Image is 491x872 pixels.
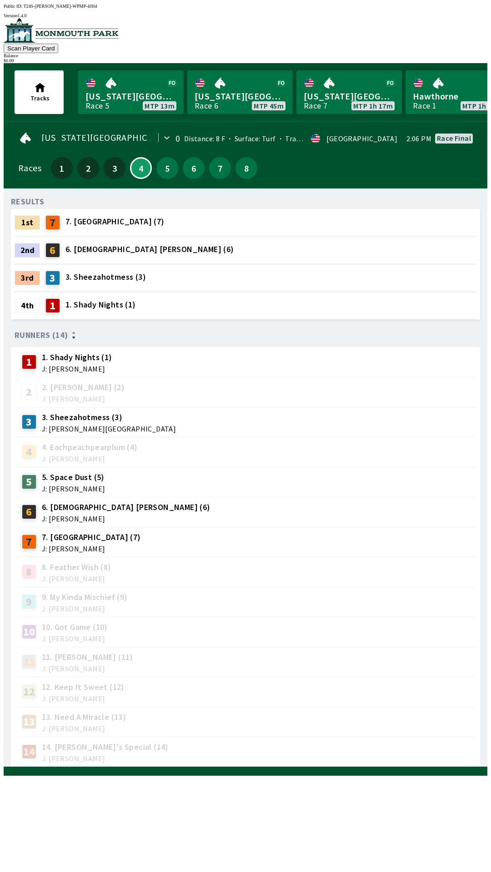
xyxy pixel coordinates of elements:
span: [US_STATE][GEOGRAPHIC_DATA] [304,90,395,102]
span: J: [PERSON_NAME] [42,515,210,522]
span: [US_STATE][GEOGRAPHIC_DATA] [41,134,177,141]
button: Tracks [15,70,64,114]
span: 10. Got Game (10) [42,621,108,633]
span: J: [PERSON_NAME] [42,545,141,552]
div: 1st [15,215,40,230]
span: 14. [PERSON_NAME]'s Special (14) [42,741,169,753]
span: J: [PERSON_NAME][GEOGRAPHIC_DATA] [42,425,176,432]
div: 1 [45,298,60,313]
div: $ 0.00 [4,58,487,63]
span: 1. Shady Nights (1) [42,352,112,363]
div: Race 6 [195,102,218,109]
button: 8 [235,157,257,179]
div: 12 [22,684,36,699]
span: 11. [PERSON_NAME] (11) [42,651,133,663]
div: Public ID: [4,4,487,9]
div: 5 [22,475,36,489]
span: 9. My Kinda Mischief (9) [42,591,128,603]
div: 7 [45,215,60,230]
span: 3. Sheezahotmess (3) [42,411,176,423]
span: Tracks [30,94,50,102]
div: 3 [22,415,36,429]
span: Surface: Turf [225,134,276,143]
span: J: [PERSON_NAME] [42,485,105,492]
span: 12. Keep It Sweet (12) [42,681,125,693]
div: Runners (14) [15,331,476,340]
span: 5. Space Dust (5) [42,471,105,483]
div: Balance [4,53,487,58]
span: 3. Sheezahotmess (3) [65,271,146,283]
a: [US_STATE][GEOGRAPHIC_DATA]Race 6MTP 45m [187,70,293,114]
span: Runners (14) [15,332,68,339]
div: Race 5 [85,102,109,109]
div: Races [18,164,41,172]
span: 6. [DEMOGRAPHIC_DATA] [PERSON_NAME] (6) [42,501,210,513]
div: Race final [437,134,471,142]
div: Race 1 [413,102,436,109]
span: Distance: 8 F [184,134,225,143]
div: 11 [22,654,36,669]
span: 2. [PERSON_NAME] (2) [42,381,125,393]
span: 3 [106,165,123,171]
span: 6 [185,165,202,171]
button: 4 [130,157,152,179]
span: 13. Need A Miracle (13) [42,711,126,723]
img: venue logo [4,18,119,43]
div: 8 [22,565,36,579]
span: 4 [133,166,149,170]
span: 8. Feather Wish (8) [42,561,111,573]
span: J: [PERSON_NAME] [42,755,169,762]
span: T24S-[PERSON_NAME]-WPMP-4JH4 [24,4,97,9]
div: 1 [22,355,36,369]
span: [US_STATE][GEOGRAPHIC_DATA] [85,90,176,102]
span: 8 [238,165,255,171]
div: Version 1.4.0 [4,13,487,18]
span: J: [PERSON_NAME] [42,575,111,582]
span: MTP 45m [254,102,284,109]
button: Scan Player Card [4,44,58,53]
button: 6 [183,157,205,179]
div: Race 7 [304,102,327,109]
div: RESULTS [11,198,45,205]
div: 7 [22,535,36,549]
span: 1. Shady Nights (1) [65,299,136,311]
span: J: [PERSON_NAME] [42,725,126,732]
button: 1 [51,157,73,179]
div: 4 [22,445,36,459]
div: 6 [45,243,60,258]
div: 6 [22,505,36,519]
button: 2 [77,157,99,179]
span: [US_STATE][GEOGRAPHIC_DATA] [195,90,286,102]
button: 5 [156,157,178,179]
span: 2 [80,165,97,171]
span: J: [PERSON_NAME] [42,695,125,702]
span: MTP 1h 17m [353,102,393,109]
span: J: [PERSON_NAME] [42,665,133,672]
span: 1 [53,165,70,171]
span: 6. [DEMOGRAPHIC_DATA] [PERSON_NAME] (6) [65,243,234,255]
span: 7. [GEOGRAPHIC_DATA] (7) [42,531,141,543]
div: 13 [22,714,36,729]
span: J: [PERSON_NAME] [42,605,128,612]
div: 3rd [15,271,40,285]
span: MTP 13m [145,102,175,109]
a: [US_STATE][GEOGRAPHIC_DATA]Race 5MTP 13m [78,70,184,114]
span: J: [PERSON_NAME] [42,365,112,372]
button: 7 [209,157,231,179]
div: 9 [22,595,36,609]
div: 2 [22,385,36,399]
span: 2:06 PM [406,135,431,142]
a: [US_STATE][GEOGRAPHIC_DATA]Race 7MTP 1h 17m [296,70,402,114]
div: 14 [22,744,36,759]
span: J: [PERSON_NAME] [42,455,138,462]
span: 5 [159,165,176,171]
div: [GEOGRAPHIC_DATA] [326,135,397,142]
span: 7. [GEOGRAPHIC_DATA] (7) [65,216,165,228]
button: 3 [104,157,125,179]
div: 0 [175,135,180,142]
div: 4th [15,298,40,313]
span: J: [PERSON_NAME] [42,395,125,402]
span: Track Condition: Heavy [276,134,360,143]
span: 7 [211,165,229,171]
span: 4. Eachpeachpearplum (4) [42,441,138,453]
